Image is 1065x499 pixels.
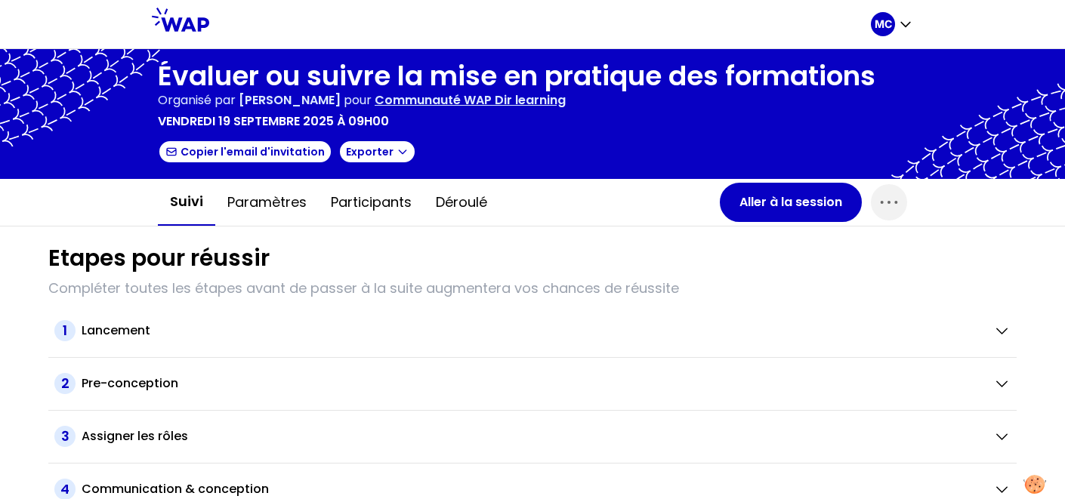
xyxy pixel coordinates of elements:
button: Copier l'email d'invitation [158,140,332,164]
button: 3Assigner les rôles [54,426,1011,447]
p: vendredi 19 septembre 2025 à 09h00 [158,112,389,131]
span: [PERSON_NAME] [239,91,341,109]
p: Communauté WAP Dir learning [375,91,566,109]
h2: Lancement [82,322,150,340]
button: Participants [319,180,424,225]
h1: Évaluer ou suivre la mise en pratique des formations [158,61,875,91]
button: Déroulé [424,180,499,225]
p: Compléter toutes les étapes avant de passer à la suite augmentera vos chances de réussite [48,278,1017,299]
button: Paramètres [215,180,319,225]
h2: Communication & conception [82,480,269,498]
button: 1Lancement [54,320,1011,341]
h2: Assigner les rôles [82,427,188,445]
button: 2Pre-conception [54,373,1011,394]
button: MC [871,12,913,36]
span: 1 [54,320,76,341]
p: Organisé par [158,91,236,109]
p: MC [875,17,892,32]
button: Aller à la session [720,183,862,222]
p: pour [344,91,372,109]
button: Exporter [338,140,416,164]
span: 3 [54,426,76,447]
h1: Etapes pour réussir [48,245,270,272]
h2: Pre-conception [82,374,178,393]
span: 2 [54,373,76,394]
button: Suivi [158,179,215,226]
